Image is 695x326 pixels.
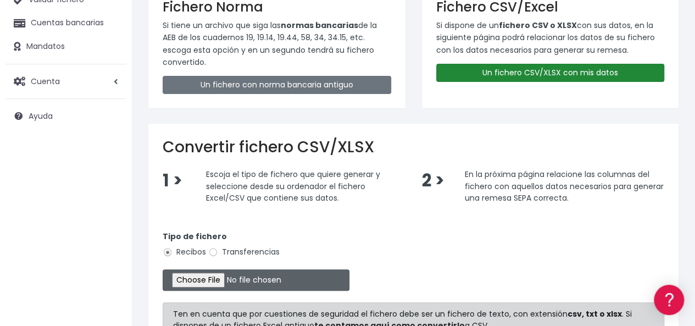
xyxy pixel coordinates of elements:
[208,246,280,258] label: Transferencias
[163,76,391,94] a: Un fichero con norma bancaria antiguo
[206,169,380,203] span: Escoja el tipo de fichero que quiere generar y seleccione desde su ordenador el fichero Excel/CSV...
[5,104,126,128] a: Ayuda
[5,70,126,93] a: Cuenta
[281,20,358,31] strong: normas bancarias
[29,110,53,121] span: Ayuda
[5,35,126,58] a: Mandatos
[499,20,577,31] strong: fichero CSV o XLSX
[163,138,664,157] h2: Convertir fichero CSV/XLSX
[465,169,664,203] span: En la próxima página relacione las columnas del fichero con aquellos datos necesarios para genera...
[568,308,622,319] strong: csv, txt o xlsx
[436,64,665,82] a: Un fichero CSV/XLSX con mis datos
[163,169,182,192] span: 1 >
[163,246,206,258] label: Recibos
[31,75,60,86] span: Cuenta
[163,231,227,242] strong: Tipo de fichero
[421,169,444,192] span: 2 >
[5,12,126,35] a: Cuentas bancarias
[436,19,665,56] p: Si dispone de un con sus datos, en la siguiente página podrá relacionar los datos de su fichero c...
[163,19,391,69] p: Si tiene un archivo que siga las de la AEB de los cuadernos 19, 19.14, 19.44, 58, 34, 34.15, etc....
